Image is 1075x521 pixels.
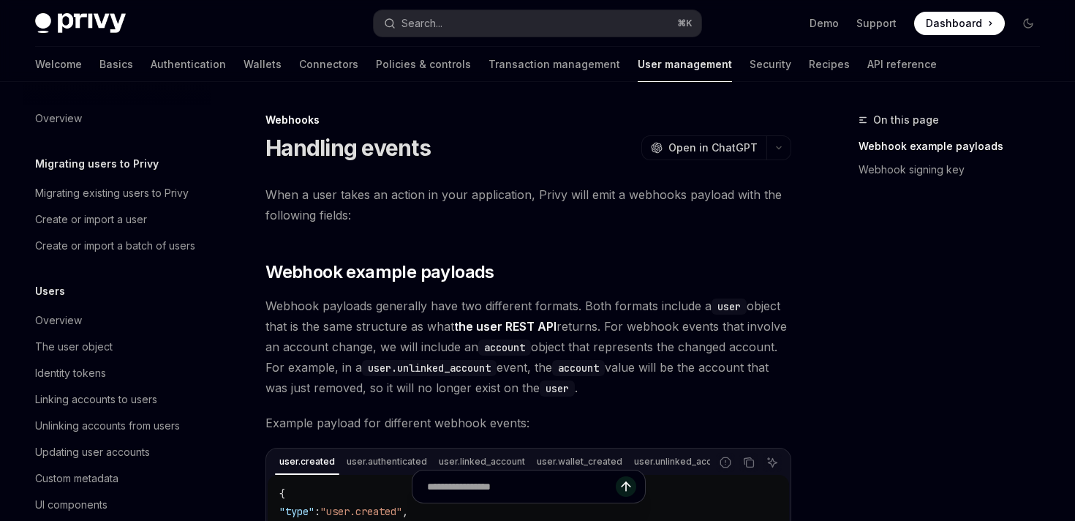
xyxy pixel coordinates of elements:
[23,465,211,492] a: Custom metadata
[299,47,358,82] a: Connectors
[244,47,282,82] a: Wallets
[265,413,791,433] span: Example payload for different webhook events:
[532,453,627,471] div: user.wallet_created
[427,471,616,503] input: Ask a question...
[552,360,605,376] code: account
[856,16,897,31] a: Support
[99,47,133,82] a: Basics
[1016,12,1040,35] button: Toggle dark mode
[434,453,529,471] div: user.linked_account
[23,206,211,233] a: Create or import a user
[401,15,442,32] div: Search...
[641,135,766,160] button: Open in ChatGPT
[809,47,850,82] a: Recipes
[630,453,735,471] div: user.unlinked_account
[489,47,620,82] a: Transaction management
[35,364,106,382] div: Identity tokens
[362,360,497,376] code: user.unlinked_account
[677,18,693,29] span: ⌘ K
[716,453,735,472] button: Report incorrect code
[35,338,113,356] div: The user object
[478,340,531,356] code: account
[859,158,1052,181] a: Webhook signing key
[35,47,82,82] a: Welcome
[873,111,939,129] span: On this page
[35,391,157,408] div: Linking accounts to users
[23,334,211,360] a: The user object
[23,105,211,132] a: Overview
[35,312,82,329] div: Overview
[35,417,180,435] div: Unlinking accounts from users
[35,443,150,461] div: Updating user accounts
[374,10,701,37] button: Open search
[265,260,494,284] span: Webhook example payloads
[265,113,791,127] div: Webhooks
[810,16,839,31] a: Demo
[23,386,211,413] a: Linking accounts to users
[23,360,211,386] a: Identity tokens
[750,47,791,82] a: Security
[638,47,732,82] a: User management
[454,319,557,334] a: the user REST API
[151,47,226,82] a: Authentication
[23,413,211,439] a: Unlinking accounts from users
[616,476,636,497] button: Send message
[35,211,147,228] div: Create or import a user
[265,135,431,161] h1: Handling events
[867,47,937,82] a: API reference
[23,439,211,465] a: Updating user accounts
[35,496,107,514] div: UI components
[35,184,189,202] div: Migrating existing users to Privy
[342,453,431,471] div: user.authenticated
[265,184,791,225] span: When a user takes an action in your application, Privy will emit a webhooks payload with the foll...
[23,180,211,206] a: Migrating existing users to Privy
[35,110,82,127] div: Overview
[926,16,982,31] span: Dashboard
[376,47,471,82] a: Policies & controls
[35,155,159,173] h5: Migrating users to Privy
[540,381,575,397] code: user
[712,299,747,315] code: user
[265,296,791,398] span: Webhook payloads generally have two different formats. Both formats include a object that is the ...
[23,492,211,518] a: UI components
[35,282,65,300] h5: Users
[914,12,1005,35] a: Dashboard
[23,307,211,334] a: Overview
[23,233,211,259] a: Create or import a batch of users
[35,237,195,255] div: Create or import a batch of users
[763,453,782,472] button: Ask AI
[859,135,1052,158] a: Webhook example payloads
[35,470,118,487] div: Custom metadata
[668,140,758,155] span: Open in ChatGPT
[739,453,758,472] button: Copy the contents from the code block
[275,453,339,471] div: user.created
[35,13,126,34] img: dark logo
